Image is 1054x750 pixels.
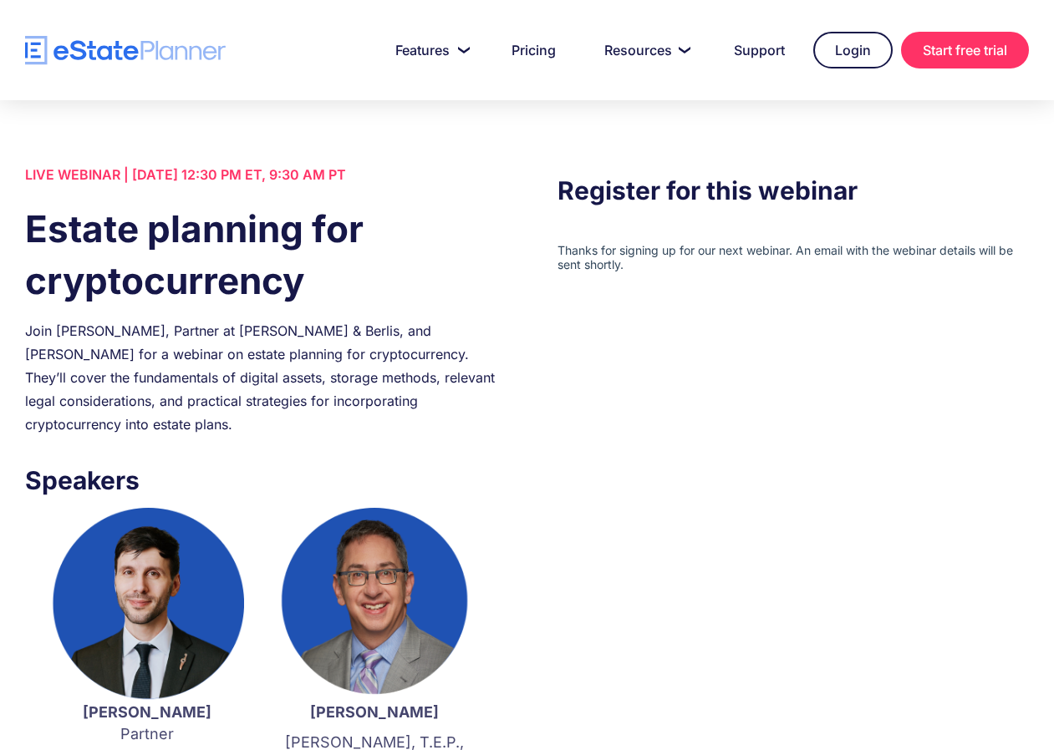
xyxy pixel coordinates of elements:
a: Pricing [491,33,576,67]
h3: Register for this webinar [558,171,1029,210]
h1: Estate planning for cryptocurrency [25,203,496,307]
h3: Speakers [25,461,496,499]
p: Partner [50,702,244,745]
div: LIVE WEBINAR | [DATE] 12:30 PM ET, 9:30 AM PT [25,163,496,186]
div: Join [PERSON_NAME], Partner at [PERSON_NAME] & Berlis, and [PERSON_NAME] for a webinar on estate ... [25,319,496,436]
a: Resources [584,33,705,67]
a: home [25,36,226,65]
a: Support [714,33,805,67]
a: Login [813,32,893,68]
a: Features [375,33,483,67]
strong: [PERSON_NAME] [310,703,439,721]
strong: [PERSON_NAME] [83,703,211,721]
iframe: Form 0 [558,243,1029,271]
a: Start free trial [901,32,1029,68]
